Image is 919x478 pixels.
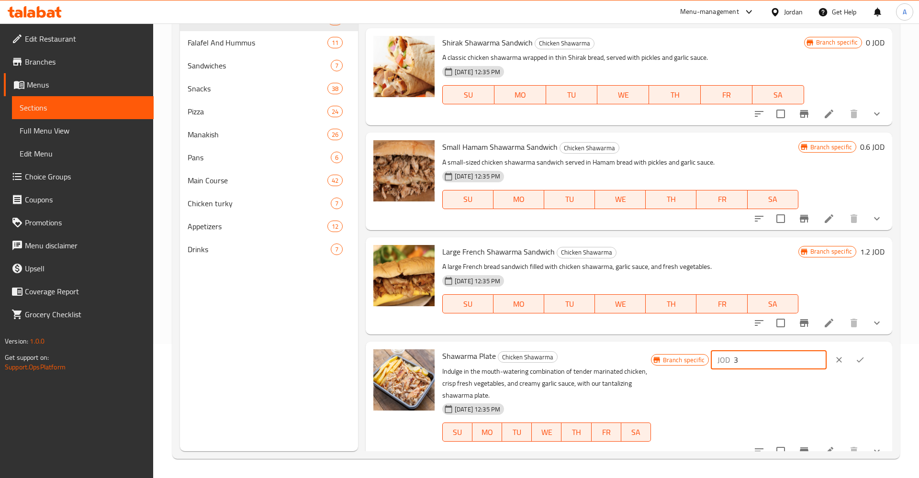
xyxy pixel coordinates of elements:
[25,240,146,251] span: Menu disclaimer
[328,130,342,139] span: 26
[442,140,558,154] span: Small Hamam Shawarma Sandwich
[497,192,540,206] span: MO
[865,207,888,230] button: show more
[621,422,651,442] button: SA
[4,165,154,188] a: Choice Groups
[793,102,816,125] button: Branch-specific-item
[451,405,504,414] span: [DATE] 12:35 PM
[793,311,816,334] button: Branch-specific-item
[442,85,494,104] button: SU
[871,213,883,224] svg: Show Choices
[327,106,343,117] div: items
[451,277,504,286] span: [DATE] 12:35 PM
[331,198,343,209] div: items
[812,38,862,47] span: Branch specific
[442,35,533,50] span: Shirak Shawarma Sandwich
[493,190,544,209] button: MO
[625,425,647,439] span: SA
[331,153,342,162] span: 6
[659,356,708,365] span: Branch specific
[180,192,358,215] div: Chicken turky7
[447,88,491,102] span: SU
[871,108,883,120] svg: Show Choices
[865,102,888,125] button: show more
[646,294,696,313] button: TH
[561,422,591,442] button: TH
[25,56,146,67] span: Branches
[807,247,856,256] span: Branch specific
[180,4,358,265] nav: Menu sections
[595,425,617,439] span: FR
[5,351,49,364] span: Get support on:
[25,309,146,320] span: Grocery Checklist
[696,294,747,313] button: FR
[756,88,800,102] span: SA
[860,140,885,154] h6: 0.6 JOD
[331,61,342,70] span: 7
[748,311,771,334] button: sort-choices
[442,52,804,64] p: A classic chicken shawarma wrapped in thin Shirak bread, served with pickles and garlic sauce.
[188,221,327,232] span: Appetizers
[653,88,697,102] span: TH
[180,146,358,169] div: Pans6
[842,207,865,230] button: delete
[25,33,146,44] span: Edit Restaurant
[188,83,327,94] span: Snacks
[842,102,865,125] button: delete
[748,207,771,230] button: sort-choices
[331,152,343,163] div: items
[188,106,327,117] span: Pizza
[442,366,651,401] p: Indulge in the mouth-watering combination of tender marinated chicken, crisp fresh vegetables, an...
[20,102,146,113] span: Sections
[373,349,435,411] img: Shawarma Plate
[442,294,493,313] button: SU
[472,422,502,442] button: MO
[12,119,154,142] a: Full Menu View
[748,190,798,209] button: SA
[771,313,791,333] span: Select to update
[4,280,154,303] a: Coverage Report
[793,440,816,463] button: Branch-specific-item
[4,211,154,234] a: Promotions
[328,107,342,116] span: 24
[734,350,827,369] input: Please enter price
[650,192,693,206] span: TH
[447,192,490,206] span: SU
[823,317,835,329] a: Edit menu item
[476,425,498,439] span: MO
[180,238,358,261] div: Drinks7
[442,245,555,259] span: Large French Shawarma Sandwich
[560,142,619,154] div: Chicken Shawarma
[793,207,816,230] button: Branch-specific-item
[447,297,490,311] span: SU
[650,297,693,311] span: TH
[188,175,327,186] span: Main Course
[700,192,743,206] span: FR
[696,190,747,209] button: FR
[771,209,791,229] span: Select to update
[748,102,771,125] button: sort-choices
[188,152,331,163] span: Pans
[649,85,701,104] button: TH
[5,361,66,373] a: Support.OpsPlatform
[442,261,798,273] p: A large French bread sandwich filled with chicken shawarma, garlic sauce, and fresh vegetables.
[751,192,795,206] span: SA
[865,311,888,334] button: show more
[498,88,542,102] span: MO
[701,85,752,104] button: FR
[4,303,154,326] a: Grocery Checklist
[866,36,885,49] h6: 0 JOD
[25,171,146,182] span: Choice Groups
[188,37,327,48] span: Falafel And Hummus
[498,352,557,363] span: Chicken Shawarma
[188,244,331,255] div: Drinks
[331,244,343,255] div: items
[601,88,645,102] span: WE
[180,215,358,238] div: Appetizers12
[180,54,358,77] div: Sandwiches7
[451,67,504,77] span: [DATE] 12:35 PM
[327,83,343,94] div: items
[4,257,154,280] a: Upsell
